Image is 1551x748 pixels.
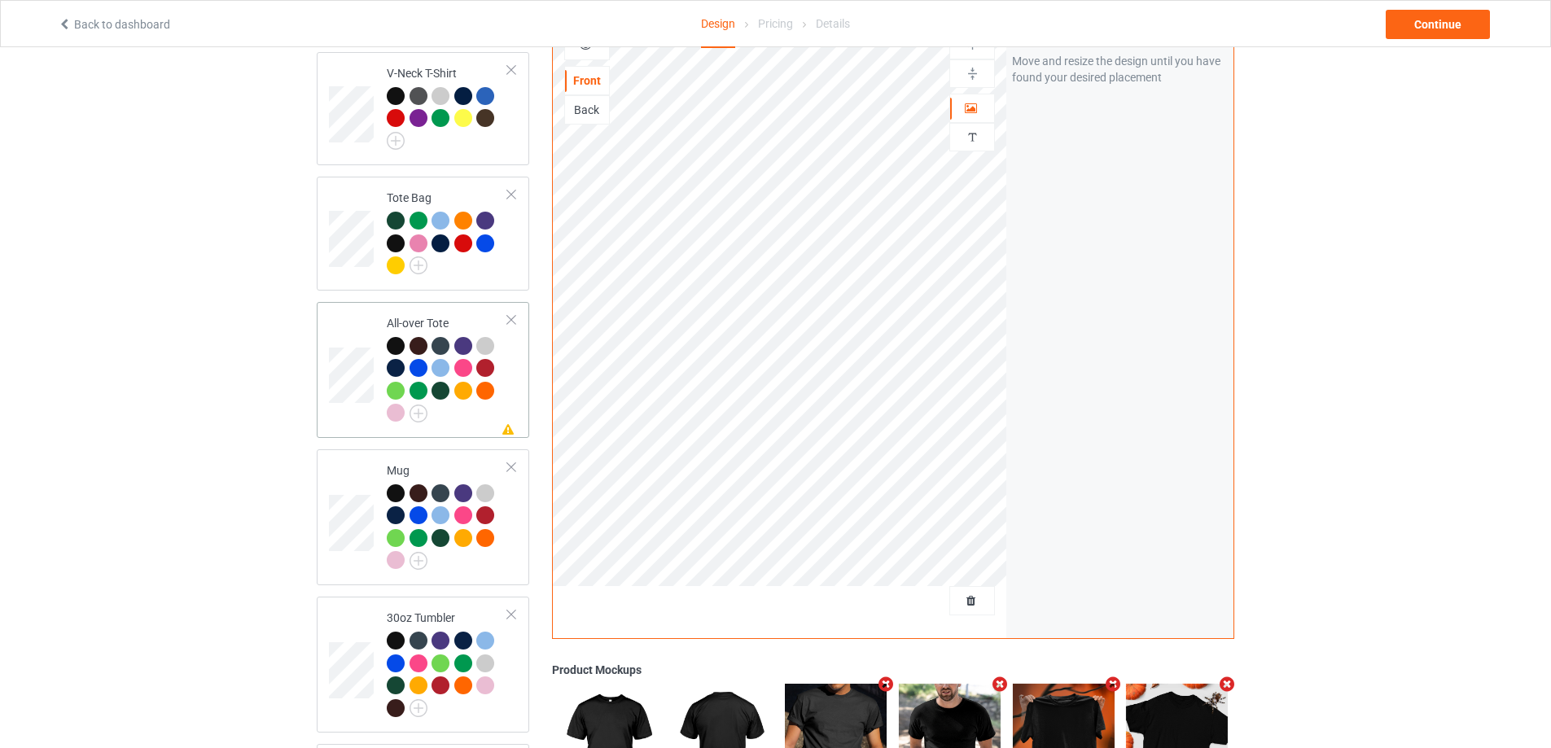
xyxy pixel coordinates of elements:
div: Tote Bag [317,177,529,291]
img: svg+xml;base64,PD94bWwgdmVyc2lvbj0iMS4wIiBlbmNvZGluZz0iVVRGLTgiPz4KPHN2ZyB3aWR0aD0iMjJweCIgaGVpZ2... [410,552,427,570]
img: svg+xml;base64,PD94bWwgdmVyc2lvbj0iMS4wIiBlbmNvZGluZz0iVVRGLTgiPz4KPHN2ZyB3aWR0aD0iMjJweCIgaGVpZ2... [410,405,427,422]
div: Continue [1386,10,1490,39]
div: All-over Tote [317,302,529,438]
img: svg%3E%0A [965,66,980,81]
div: Details [816,1,850,46]
div: Product Mockups [552,662,1234,678]
i: Remove mockup [989,676,1010,693]
div: Back [565,102,609,118]
div: V-Neck T-Shirt [387,65,508,144]
img: svg+xml;base64,PD94bWwgdmVyc2lvbj0iMS4wIiBlbmNvZGluZz0iVVRGLTgiPz4KPHN2ZyB3aWR0aD0iMjJweCIgaGVpZ2... [387,132,405,150]
div: Mug [317,449,529,585]
i: Remove mockup [876,676,896,693]
div: All-over Tote [387,315,508,421]
div: 30oz Tumbler [387,610,508,715]
div: Tote Bag [387,190,508,273]
i: Remove mockup [1103,676,1124,693]
div: Mug [387,462,508,568]
div: Front [565,72,609,89]
img: svg+xml;base64,PD94bWwgdmVyc2lvbj0iMS4wIiBlbmNvZGluZz0iVVRGLTgiPz4KPHN2ZyB3aWR0aD0iMjJweCIgaGVpZ2... [410,699,427,717]
img: svg+xml;base64,PD94bWwgdmVyc2lvbj0iMS4wIiBlbmNvZGluZz0iVVRGLTgiPz4KPHN2ZyB3aWR0aD0iMjJweCIgaGVpZ2... [410,256,427,274]
div: 30oz Tumbler [317,597,529,733]
i: Remove mockup [1217,676,1238,693]
div: Move and resize the design until you have found your desired placement [1012,53,1228,85]
div: Design [701,1,735,48]
div: V-Neck T-Shirt [317,52,529,165]
div: Pricing [758,1,793,46]
a: Back to dashboard [58,18,170,31]
img: svg%3E%0A [965,129,980,145]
